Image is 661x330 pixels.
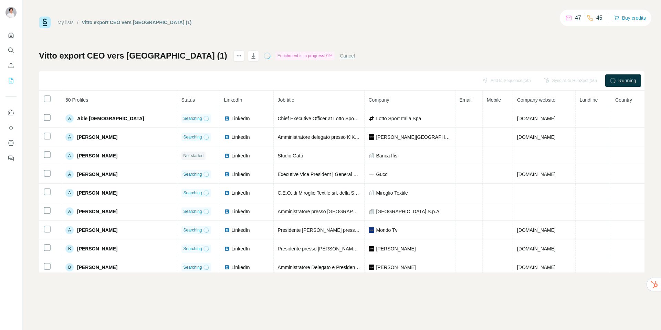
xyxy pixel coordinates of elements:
[340,52,355,59] button: Cancel
[77,245,117,252] span: [PERSON_NAME]
[183,208,202,215] span: Searching
[6,7,17,18] img: Avatar
[376,264,416,271] span: [PERSON_NAME]
[6,29,17,41] button: Quick start
[65,245,74,253] div: B
[376,208,441,215] span: [GEOGRAPHIC_DATA] S.p.A.
[615,97,632,103] span: Country
[369,172,374,177] img: company-logo
[6,74,17,87] button: My lists
[369,134,374,140] img: company-logo
[6,137,17,149] button: Dashboard
[278,246,459,251] span: Presidente presso [PERSON_NAME] Group - Brand Ambassador [PERSON_NAME]
[39,50,227,61] h1: Vitto export CEO vers [GEOGRAPHIC_DATA] (1)
[232,208,250,215] span: LinkedIn
[369,116,374,121] img: company-logo
[77,189,117,196] span: [PERSON_NAME]
[224,209,230,214] img: LinkedIn logo
[369,246,374,251] img: company-logo
[224,172,230,177] img: LinkedIn logo
[580,97,598,103] span: Landline
[517,97,555,103] span: Company website
[65,152,74,160] div: A
[77,134,117,141] span: [PERSON_NAME]
[232,264,250,271] span: LinkedIn
[232,189,250,196] span: LinkedIn
[6,122,17,134] button: Use Surfe API
[232,115,250,122] span: LinkedIn
[6,106,17,119] button: Use Surfe on LinkedIn
[224,97,242,103] span: LinkedIn
[278,97,294,103] span: Job title
[65,189,74,197] div: A
[517,246,556,251] span: [DOMAIN_NAME]
[224,227,230,233] img: LinkedIn logo
[376,227,398,234] span: Mondo Tv
[77,227,117,234] span: [PERSON_NAME]
[77,115,144,122] span: Able [DEMOGRAPHIC_DATA]
[224,134,230,140] img: LinkedIn logo
[77,264,117,271] span: [PERSON_NAME]
[517,116,556,121] span: [DOMAIN_NAME]
[487,97,501,103] span: Mobile
[6,152,17,164] button: Feedback
[57,20,74,25] a: My lists
[39,17,51,28] img: Surfe Logo
[183,264,202,270] span: Searching
[376,245,416,252] span: [PERSON_NAME]
[65,207,74,216] div: A
[275,52,334,60] div: Enrichment is in progress: 0%
[77,152,117,159] span: [PERSON_NAME]
[77,171,117,178] span: [PERSON_NAME]
[278,190,577,196] span: C.E.O. di Miroglio Textile srl, della Stamperia di [GEOGRAPHIC_DATA] e di [GEOGRAPHIC_DATA] Maroc...
[376,189,408,196] span: Miroglio Textile
[6,44,17,56] button: Search
[517,265,556,270] span: [DOMAIN_NAME]
[224,246,230,251] img: LinkedIn logo
[278,134,410,140] span: Amministratore delegato presso KIKO [GEOGRAPHIC_DATA]
[614,13,646,23] button: Buy credits
[233,50,244,61] button: actions
[183,227,202,233] span: Searching
[369,227,374,233] img: company-logo
[183,171,202,177] span: Searching
[224,116,230,121] img: LinkedIn logo
[65,170,74,178] div: A
[224,265,230,270] img: LinkedIn logo
[376,115,421,122] span: Lotto Sport Italia Spa
[232,227,250,234] span: LinkedIn
[376,171,389,178] span: Gucci
[183,115,202,122] span: Searching
[369,97,389,103] span: Company
[517,134,556,140] span: [DOMAIN_NAME]
[82,19,192,26] div: Vitto export CEO vers [GEOGRAPHIC_DATA] (1)
[376,152,397,159] span: Banca Ifis
[232,134,250,141] span: LinkedIn
[517,172,556,177] span: [DOMAIN_NAME]
[77,208,117,215] span: [PERSON_NAME]
[232,245,250,252] span: LinkedIn
[575,14,581,22] p: 47
[65,226,74,234] div: A
[376,134,451,141] span: [PERSON_NAME][GEOGRAPHIC_DATA]
[460,97,472,103] span: Email
[6,59,17,72] button: Enrich CSV
[77,19,78,26] li: /
[596,14,602,22] p: 45
[183,134,202,140] span: Searching
[181,97,195,103] span: Status
[278,116,378,121] span: Chief Executive Officer at Lotto Sport Italia Spa
[278,153,303,158] span: Studio Gatti
[517,227,556,233] span: [DOMAIN_NAME]
[224,153,230,158] img: LinkedIn logo
[183,153,204,159] span: Not started
[65,114,74,123] div: A
[65,97,88,103] span: 50 Profiles
[618,77,636,84] span: Running
[65,263,74,271] div: B
[65,133,74,141] div: A
[232,171,250,178] span: LinkedIn
[183,190,202,196] span: Searching
[232,152,250,159] span: LinkedIn
[224,190,230,196] img: LinkedIn logo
